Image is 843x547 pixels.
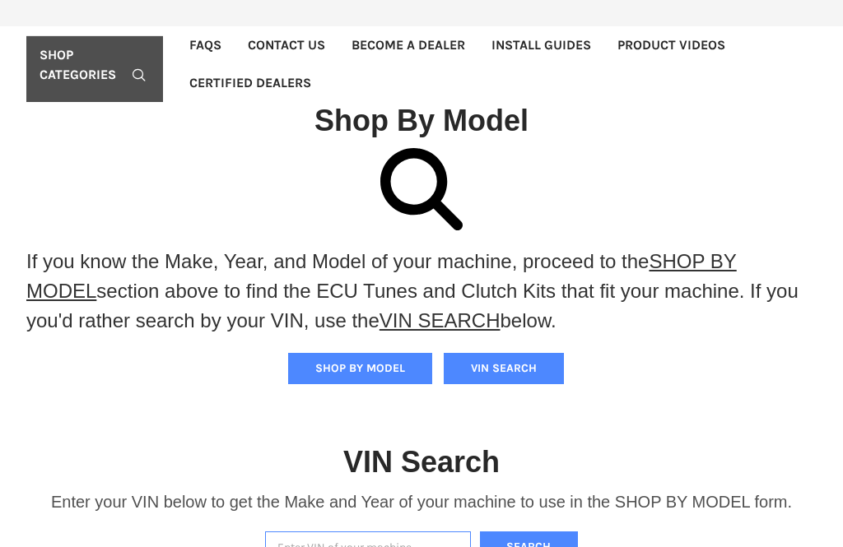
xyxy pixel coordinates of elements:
[26,36,163,94] a: Shop Categories
[444,353,564,384] button: VIN SEARCH
[478,26,604,64] a: Install Guides
[604,26,738,64] a: Product Videos
[26,247,817,336] p: If you know the Make, Year, and Model of your machine, proceed to the section above to find the E...
[26,250,737,302] a: SHOP BY MODEL
[176,64,324,102] a: Certified Dealers
[288,353,432,384] button: SHOP BY MODEL
[26,102,817,139] h1: Shop By Model
[176,26,235,64] a: FAQs
[51,489,792,514] p: Enter your VIN below to get the Make and Year of your machine to use in the SHOP BY MODEL form.
[235,26,338,64] a: Contact Us
[343,443,500,480] h1: VIN Search
[380,309,501,331] a: VIN SEARCH
[338,26,478,64] a: Become a Dealer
